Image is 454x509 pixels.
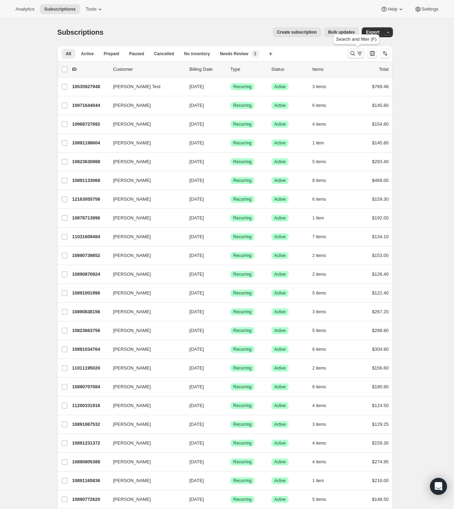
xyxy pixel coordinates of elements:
[233,497,252,502] span: Recurring
[72,458,107,465] p: 10890805388
[271,66,307,73] p: Status
[274,478,286,484] span: Active
[113,271,151,278] span: [PERSON_NAME]
[348,48,365,58] button: Search and filter results
[233,403,252,408] span: Recurring
[274,440,286,446] span: Active
[312,438,334,448] button: 4 items
[189,103,204,108] span: [DATE]
[274,253,286,258] span: Active
[324,27,359,37] button: Bulk updates
[312,476,332,486] button: 1 item
[274,309,286,315] span: Active
[372,253,389,258] span: $153.00
[312,101,334,110] button: 6 items
[104,51,119,57] span: Prepaid
[274,403,286,408] span: Active
[109,344,179,355] button: [PERSON_NAME]
[72,365,107,372] p: 11011195020
[274,196,286,202] span: Active
[72,346,107,353] p: 10891034764
[72,66,107,73] p: ID
[274,271,286,277] span: Active
[233,328,252,333] span: Recurring
[113,139,151,147] span: [PERSON_NAME]
[372,365,389,371] span: $156.60
[72,176,389,185] div: 10891133068[PERSON_NAME][DATE]SuccessRecurringSuccessActive8 items$468.00
[109,212,179,224] button: [PERSON_NAME]
[109,494,179,505] button: [PERSON_NAME]
[372,459,389,464] span: $274.95
[233,196,252,202] span: Recurring
[109,194,179,205] button: [PERSON_NAME]
[312,459,326,465] span: 4 items
[72,308,107,315] p: 10890838156
[362,27,384,37] button: Export
[16,6,34,12] span: Analytics
[109,419,179,430] button: [PERSON_NAME]
[274,159,286,165] span: Active
[72,344,389,354] div: 10891034764[PERSON_NAME][DATE]SuccessRecurringSuccessActive6 items$304.80
[11,4,39,14] button: Analytics
[113,196,151,203] span: [PERSON_NAME]
[372,384,389,389] span: $180.90
[72,383,107,390] p: 10890707084
[72,196,107,203] p: 12163055756
[410,4,443,14] button: Settings
[189,196,204,202] span: [DATE]
[72,251,389,261] div: 10890739852[PERSON_NAME][DATE]SuccessRecurringSuccessActive2 items$153.00
[372,271,389,277] span: $126.40
[380,48,390,58] button: Sort the results
[113,308,151,315] span: [PERSON_NAME]
[312,140,324,146] span: 1 item
[40,4,80,14] button: Subscriptions
[72,494,389,504] div: 10890772620[PERSON_NAME][DATE]SuccessRecurringSuccessActive5 items$148.50
[312,253,326,258] span: 2 items
[72,419,389,429] div: 10891067532[PERSON_NAME][DATE]SuccessRecurringSuccessActive3 items$129.25
[233,121,252,127] span: Recurring
[81,51,94,57] span: Active
[312,401,334,411] button: 4 items
[274,347,286,352] span: Active
[72,66,389,73] div: IDCustomerBilling DateTypeStatusItemsTotal
[72,457,389,467] div: 10890805388[PERSON_NAME][DATE]SuccessRecurringSuccessActive4 items$274.95
[72,290,107,297] p: 10891001996
[113,177,151,184] span: [PERSON_NAME]
[189,347,204,352] span: [DATE]
[379,66,389,73] p: Total
[312,344,334,354] button: 6 items
[72,139,107,147] p: 10891198604
[312,347,326,352] span: 6 items
[312,138,332,148] button: 1 item
[274,384,286,390] span: Active
[109,287,179,299] button: [PERSON_NAME]
[233,84,252,90] span: Recurring
[113,496,151,503] span: [PERSON_NAME]
[233,290,252,296] span: Recurring
[189,66,225,73] p: Billing Date
[72,252,107,259] p: 10890739852
[109,119,179,130] button: [PERSON_NAME]
[113,402,151,409] span: [PERSON_NAME]
[109,100,179,111] button: [PERSON_NAME]
[189,497,204,502] span: [DATE]
[109,381,179,393] button: [PERSON_NAME]
[312,215,324,221] span: 1 item
[312,176,334,185] button: 8 items
[72,382,389,392] div: 10890707084[PERSON_NAME][DATE]SuccessRecurringSuccessActive6 items$180.90
[372,215,389,221] span: $192.00
[421,6,438,12] span: Settings
[372,347,389,352] span: $304.80
[372,234,389,239] span: $134.10
[72,119,389,129] div: 10968727692[PERSON_NAME][DATE]SuccessRecurringSuccessActive4 items$154.80
[72,232,389,242] div: 11031609484[PERSON_NAME][DATE]SuccessRecurringSuccessActive7 items$134.10
[312,157,334,167] button: 5 items
[72,213,389,223] div: 10878713996[PERSON_NAME][DATE]SuccessRecurringSuccessActive1 item$192.00
[72,121,107,128] p: 10968727692
[72,157,389,167] div: 10823630988[PERSON_NAME][DATE]SuccessRecurringSuccessActive5 items$293.40
[233,140,252,146] span: Recurring
[372,103,389,108] span: $145.80
[113,421,151,428] span: [PERSON_NAME]
[312,365,326,371] span: 2 items
[109,437,179,449] button: [PERSON_NAME]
